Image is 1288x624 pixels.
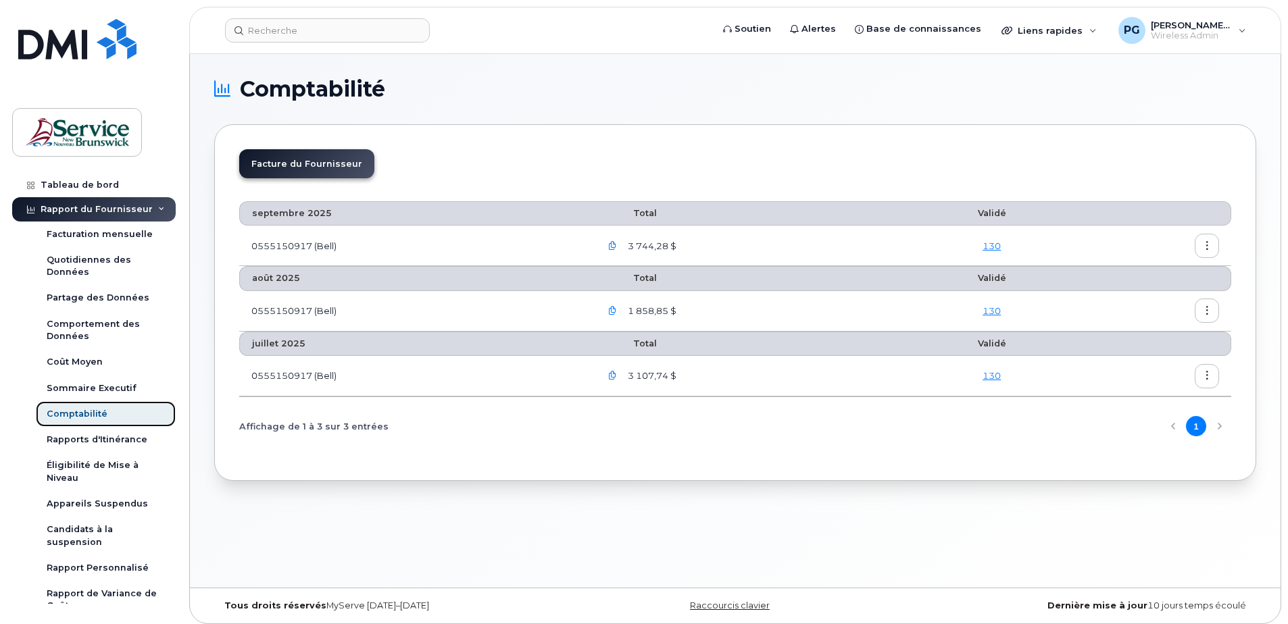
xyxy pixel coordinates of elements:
th: Validé [908,266,1076,290]
div: 10 jours temps écoulé [909,600,1256,611]
th: septembre 2025 [239,201,589,226]
strong: Dernière mise à jour [1047,600,1147,610]
th: août 2025 [239,266,589,290]
td: 0555150917 (Bell) [239,226,589,266]
strong: Tous droits réservés [224,600,326,610]
th: Validé [908,332,1076,356]
span: Total [601,338,657,348]
a: Raccourcis clavier [690,600,770,610]
button: Page 1 [1186,416,1206,436]
span: Comptabilité [240,79,385,99]
span: 3 744,28 $ [625,240,676,253]
a: 130 [983,240,1001,251]
span: Affichage de 1 à 3 sur 3 entrées [239,416,389,436]
td: 0555150917 (Bell) [239,356,589,396]
div: MyServe [DATE]–[DATE] [214,600,562,611]
span: 3 107,74 $ [625,369,676,382]
td: 0555150917 (Bell) [239,291,589,332]
th: Validé [908,201,1076,226]
th: juillet 2025 [239,332,589,356]
span: Total [601,208,657,218]
span: 1 858,85 $ [625,305,676,317]
a: 130 [983,370,1001,381]
span: Total [601,273,657,283]
a: 130 [983,305,1001,316]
